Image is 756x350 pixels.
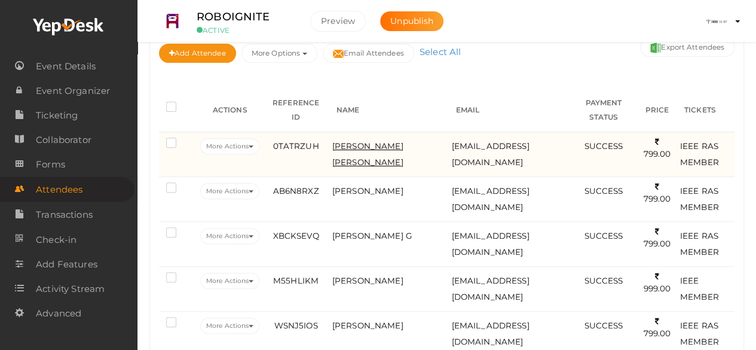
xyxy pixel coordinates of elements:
[329,89,449,132] th: NAME
[680,231,719,257] span: IEEE RAS MEMBER
[680,141,719,167] span: IEEE RAS MEMBER
[640,38,734,57] button: Export Attendees
[273,141,319,151] span: 0TATRZUH
[451,231,529,257] span: [EMAIL_ADDRESS][DOMAIN_NAME]
[310,11,366,32] button: Preview
[197,8,270,26] label: ROBOIGNITE
[643,137,671,159] span: 799.00
[161,10,185,34] img: RSPMBPJE_small.png
[637,89,677,132] th: PRICE
[584,321,623,330] span: SUCCESS
[200,228,259,244] button: More Actions
[677,89,734,132] th: TICKETS
[451,276,529,302] span: [EMAIL_ADDRESS][DOMAIN_NAME]
[705,10,729,34] img: ACg8ocLqu5jM_oAeKNg0It_CuzWY7FqhiTBdQx-M6CjW58AJd_s4904=s100
[200,273,259,289] button: More Actions
[332,231,412,241] span: [PERSON_NAME] G
[273,231,319,241] span: XBCKSEVQ
[680,186,719,212] span: IEEE RAS MEMBER
[197,89,262,132] th: ACTIONS
[274,321,317,330] span: WSNJ5IOS
[643,227,671,249] span: 799.00
[417,46,464,57] a: Select All
[36,228,76,252] span: Check-in
[680,321,719,346] span: IEEE RAS MEMBER
[570,89,637,132] th: PAYMENT STATUS
[451,141,529,167] span: [EMAIL_ADDRESS][DOMAIN_NAME]
[448,89,570,132] th: EMAIL
[380,11,443,31] button: Unpublish
[36,203,93,227] span: Transactions
[200,138,259,154] button: More Actions
[451,321,529,346] span: [EMAIL_ADDRESS][DOMAIN_NAME]
[332,141,403,167] span: [PERSON_NAME] [PERSON_NAME]
[273,98,319,121] span: REFERENCE ID
[197,26,292,35] small: ACTIVE
[451,186,529,212] span: [EMAIL_ADDRESS][DOMAIN_NAME]
[323,44,414,63] button: Email Attendees
[273,186,319,196] span: AB6N8RXZ
[36,277,105,301] span: Activity Stream
[36,178,82,202] span: Attendees
[332,321,403,330] span: [PERSON_NAME]
[36,153,65,176] span: Forms
[584,276,623,285] span: SUCCESS
[680,276,719,302] span: IEEE MEMBER
[643,316,671,339] span: 799.00
[584,231,623,241] span: SUCCESS
[332,276,403,285] span: [PERSON_NAME]
[390,16,433,26] span: Unpublish
[584,186,623,196] span: SUCCESS
[643,182,671,204] span: 799.00
[273,276,319,285] span: M55HLIKM
[200,183,259,199] button: More Actions
[200,318,259,334] button: More Actions
[584,141,623,151] span: SUCCESS
[650,42,661,53] img: excel.svg
[36,54,96,78] span: Event Details
[333,48,344,59] img: mail-filled.svg
[36,79,110,103] span: Event Organizer
[643,272,671,294] span: 999.00
[241,44,317,63] button: More Options
[36,128,91,152] span: Collaborator
[159,44,236,63] button: Add Attendee
[36,252,97,276] span: Add Features
[36,302,81,325] span: Advanced
[332,186,403,196] span: [PERSON_NAME]
[36,104,78,127] span: Ticketing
